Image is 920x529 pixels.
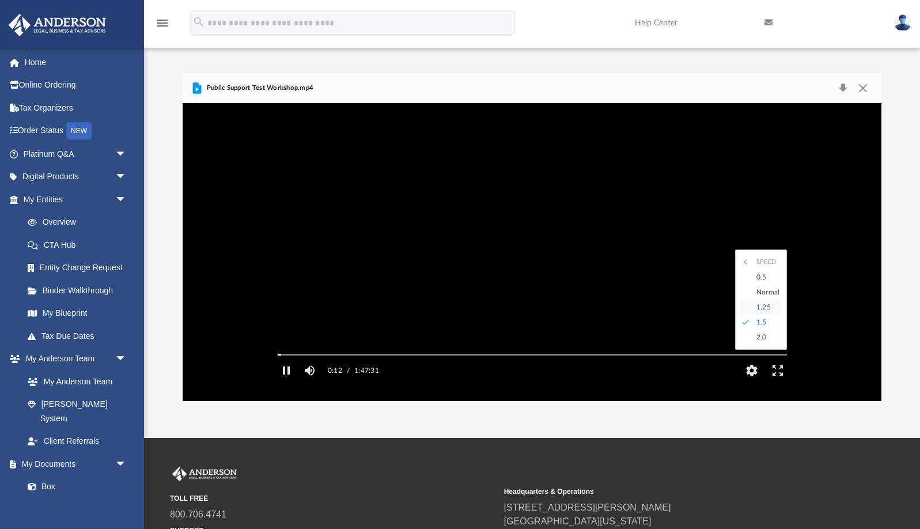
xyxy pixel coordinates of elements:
[751,285,782,300] div: Normal
[5,14,109,36] img: Anderson Advisors Platinum Portal
[504,486,830,497] small: Headquarters & Operations
[751,300,782,315] div: 1.25
[504,502,671,512] a: [STREET_ADDRESS][PERSON_NAME]
[170,467,239,482] img: Anderson Advisors Platinum Portal
[853,80,873,96] button: Close
[8,96,144,119] a: Tax Organizers
[8,188,144,211] a: My Entitiesarrow_drop_down
[16,430,138,453] a: Client Referrals
[183,103,881,400] div: File preview
[115,165,138,189] span: arrow_drop_down
[832,80,853,96] button: Download
[115,452,138,476] span: arrow_drop_down
[16,256,144,279] a: Entity Change Request
[183,73,881,401] div: Preview
[268,350,796,359] div: Media Slider
[66,122,92,139] div: NEW
[8,165,144,188] a: Digital Productsarrow_drop_down
[8,452,138,475] a: My Documentsarrow_drop_down
[16,393,138,430] a: [PERSON_NAME] System
[764,359,790,382] button: Enter fullscreen
[751,330,782,345] div: 2.0
[170,509,226,519] a: 800.706.4741
[274,359,300,382] button: Pause
[8,74,144,97] a: Online Ordering
[16,324,144,347] a: Tax Due Dates
[504,516,652,526] a: [GEOGRAPHIC_DATA][US_STATE]
[8,347,138,371] a: My Anderson Teamarrow_drop_down
[8,51,144,74] a: Home
[115,142,138,166] span: arrow_drop_down
[751,315,782,330] div: 1.5
[300,359,320,382] button: Mute
[894,14,911,31] img: User Pic
[16,233,144,256] a: CTA Hub
[204,83,313,93] span: Public Support Test Workshop.mp4
[115,188,138,211] span: arrow_drop_down
[8,119,144,143] a: Order StatusNEW
[354,359,379,382] label: 1:47:31
[156,16,169,30] i: menu
[328,359,342,382] label: 0:12
[347,359,350,382] span: /
[170,493,496,504] small: TOLL FREE
[739,359,764,382] button: Settings
[16,370,132,393] a: My Anderson Team
[192,16,205,28] i: search
[16,211,144,234] a: Overview
[751,255,782,270] div: Speed
[115,347,138,371] span: arrow_drop_down
[156,22,169,30] a: menu
[8,142,144,165] a: Platinum Q&Aarrow_drop_down
[16,302,138,325] a: My Blueprint
[751,270,782,285] div: 0.5
[16,475,132,498] a: Box
[16,279,144,302] a: Binder Walkthrough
